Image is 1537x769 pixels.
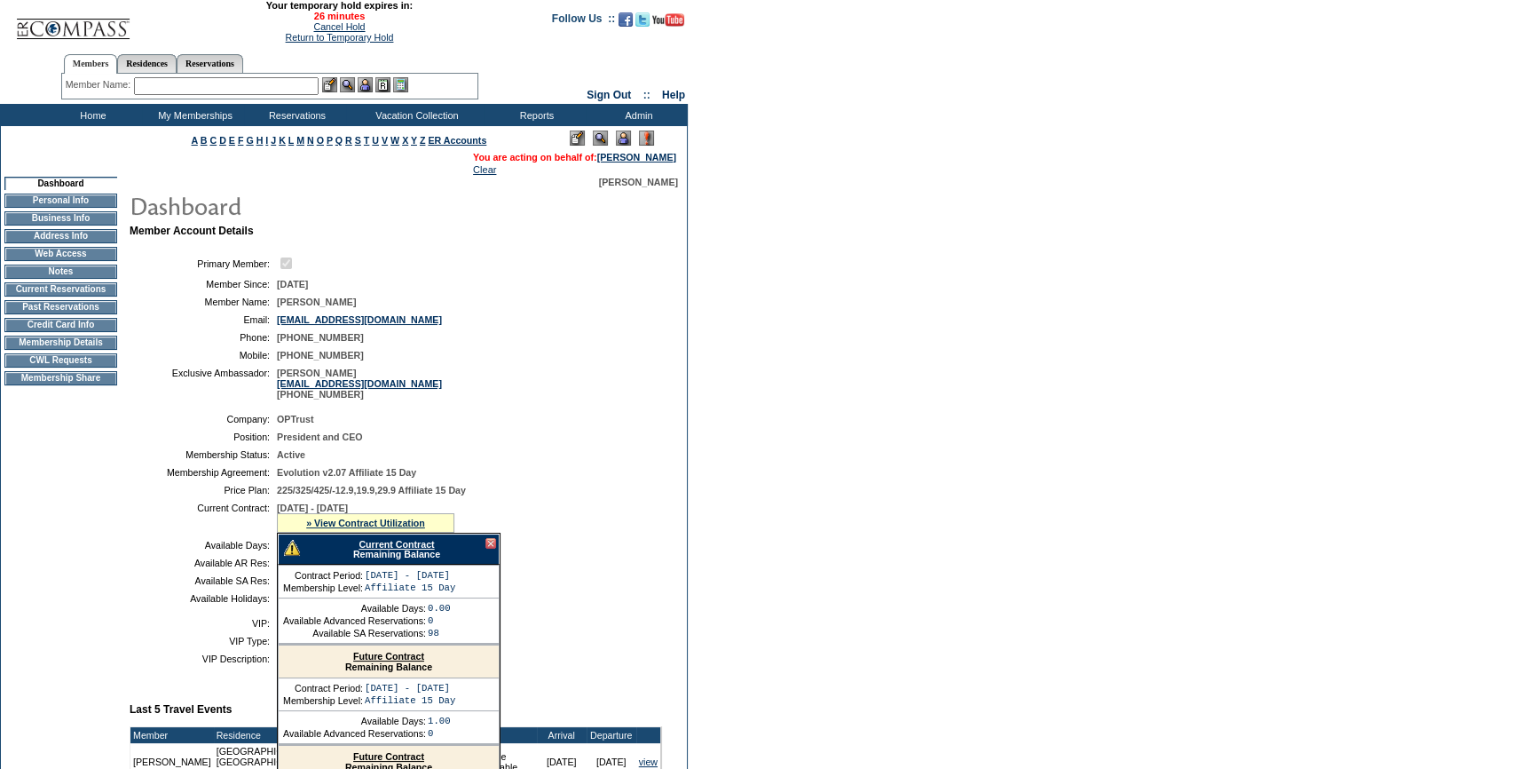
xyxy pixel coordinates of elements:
a: A [192,135,198,146]
td: Available Holidays: [137,593,270,604]
td: Vacation Collection [346,104,484,126]
td: Available Days: [283,716,426,726]
td: Follow Us :: [552,11,615,32]
td: Notes [4,265,117,279]
a: » View Contract Utilization [306,518,425,528]
td: 98 [428,628,451,638]
img: Impersonate [616,131,631,146]
b: Member Account Details [130,225,254,237]
td: Membership Details [4,336,117,350]
td: Membership Level: [283,583,363,593]
a: Subscribe to our YouTube Channel [652,18,684,28]
td: Membership Agreement: [137,467,270,478]
td: 0 [428,615,451,626]
span: 225/325/425/-12.9,19.9,29.9 Affiliate 15 Day [277,485,466,495]
td: Mobile: [137,350,270,361]
td: Membership Status: [137,449,270,460]
a: [EMAIL_ADDRESS][DOMAIN_NAME] [277,378,442,389]
a: T [364,135,370,146]
a: [PERSON_NAME] [597,152,676,163]
td: VIP Description: [137,654,270,664]
td: Business Info [4,211,117,226]
span: President and CEO [277,432,363,442]
span: Active [277,449,305,460]
td: Available Advanced Reservations: [283,728,426,739]
td: Primary Member: [137,255,270,272]
a: C [209,135,217,146]
td: Current Reservations [4,282,117,297]
a: Q [335,135,343,146]
a: V [382,135,388,146]
span: [PERSON_NAME] [277,297,356,307]
a: B [201,135,208,146]
a: Return to Temporary Hold [286,32,394,43]
a: S [355,135,361,146]
a: view [639,757,658,767]
td: Position: [137,432,270,442]
td: Contract Period: [283,570,363,581]
td: 0.00 [428,603,451,614]
a: Future Contract [353,751,424,762]
img: Follow us on Twitter [635,12,650,27]
td: Reservations [244,104,346,126]
a: Residences [117,54,177,73]
td: Exclusive Ambassador: [137,368,270,400]
a: Current Contract [359,539,434,550]
td: Reports [484,104,586,126]
a: [EMAIL_ADDRESS][DOMAIN_NAME] [277,314,442,325]
td: Arrival [537,727,587,743]
div: Remaining Balance [278,534,500,565]
td: [DATE] - [DATE] [365,570,455,581]
td: Contract Period: [283,683,363,694]
span: [DATE] - [DATE] [277,503,348,513]
a: I [265,135,268,146]
td: CWL Requests [4,353,117,368]
td: VIP: [137,618,270,629]
td: Dashboard [4,177,117,190]
a: J [271,135,276,146]
td: 0 [428,728,451,739]
a: R [345,135,352,146]
td: Available SA Res: [137,575,270,586]
td: Affiliate 15 Day [365,695,455,706]
td: Member Since: [137,279,270,289]
img: Impersonate [358,77,373,92]
td: My Memberships [142,104,244,126]
a: U [372,135,379,146]
span: [PERSON_NAME] [599,177,678,187]
td: Email: [137,314,270,325]
a: Become our fan on Facebook [619,18,633,28]
td: Member Name: [137,297,270,307]
a: H [256,135,264,146]
td: Type [477,727,537,743]
img: b_edit.gif [322,77,337,92]
td: Affiliate 15 Day [365,583,455,593]
a: X [402,135,408,146]
img: There are insufficient days and/or tokens to cover this reservation [284,540,300,556]
a: W [390,135,399,146]
img: View Mode [593,131,608,146]
a: Sign Out [587,89,631,101]
span: [PHONE_NUMBER] [277,350,364,361]
td: Phone: [137,332,270,343]
a: O [317,135,324,146]
a: P [327,135,333,146]
div: Remaining Balance [279,646,499,678]
span: 26 minutes [139,11,539,21]
img: Reservations [375,77,390,92]
a: L [288,135,294,146]
a: Members [64,54,118,74]
a: G [246,135,253,146]
img: Subscribe to our YouTube Channel [652,13,684,27]
a: N [307,135,314,146]
img: View [340,77,355,92]
td: Membership Share [4,371,117,385]
span: [PHONE_NUMBER] [277,332,364,343]
span: Evolution v2.07 Affiliate 15 Day [277,467,416,478]
td: Web Access [4,247,117,261]
span: You are acting on behalf of: [473,152,676,163]
a: Future Contract [353,651,424,662]
td: VIP Type: [137,636,270,646]
img: pgTtlDashboard.gif [129,187,484,223]
td: [DATE] - [DATE] [365,683,455,694]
